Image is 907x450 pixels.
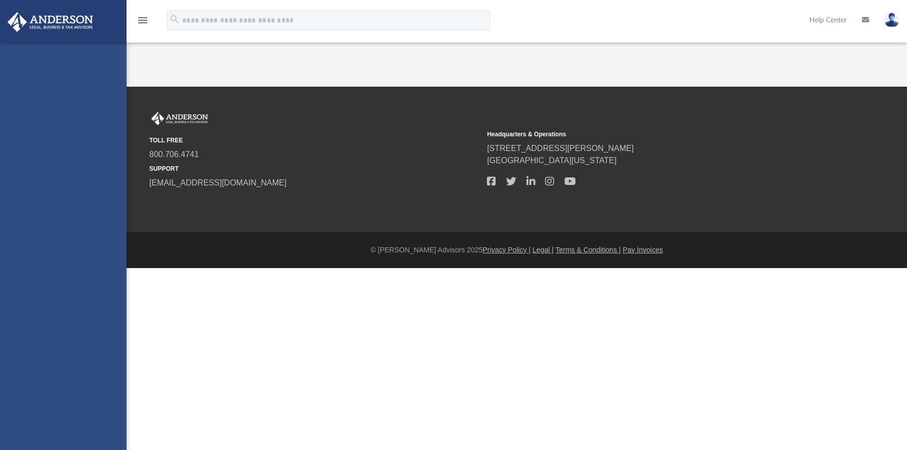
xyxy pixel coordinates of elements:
small: SUPPORT [149,164,480,173]
a: [STREET_ADDRESS][PERSON_NAME] [487,144,634,153]
a: Terms & Conditions | [556,246,621,254]
a: Pay Invoices [623,246,663,254]
a: Legal | [532,246,554,254]
a: [EMAIL_ADDRESS][DOMAIN_NAME] [149,178,286,187]
a: [GEOGRAPHIC_DATA][US_STATE] [487,156,616,165]
img: Anderson Advisors Platinum Portal [5,12,96,32]
div: © [PERSON_NAME] Advisors 2025 [127,245,907,255]
small: Headquarters & Operations [487,130,817,139]
i: menu [137,14,149,26]
a: 800.706.4741 [149,150,199,159]
a: menu [137,19,149,26]
img: Anderson Advisors Platinum Portal [149,112,210,125]
small: TOLL FREE [149,136,480,145]
a: Privacy Policy | [483,246,531,254]
img: User Pic [884,13,899,27]
i: search [169,14,180,25]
